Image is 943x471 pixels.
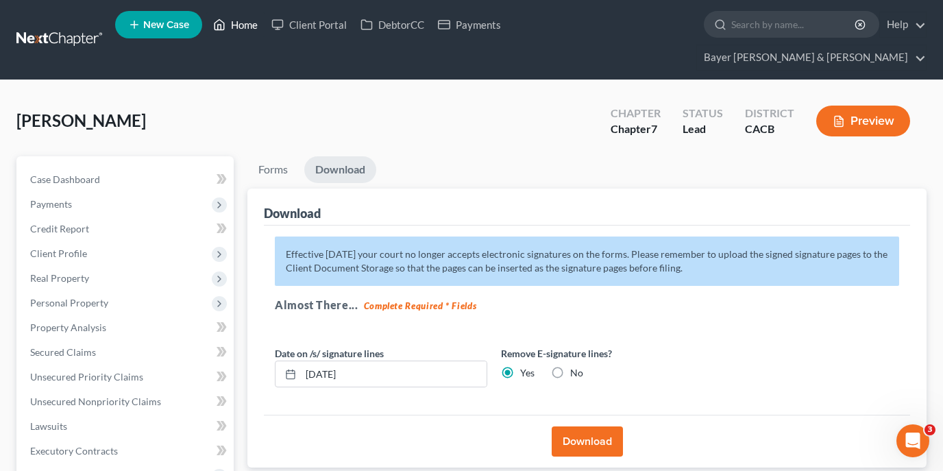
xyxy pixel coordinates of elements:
[520,366,535,380] label: Yes
[570,366,583,380] label: No
[745,106,794,121] div: District
[19,340,234,365] a: Secured Claims
[611,121,661,137] div: Chapter
[611,106,661,121] div: Chapter
[301,361,487,387] input: MM/DD/YYYY
[143,20,189,30] span: New Case
[552,426,623,457] button: Download
[19,217,234,241] a: Credit Report
[896,424,929,457] iframe: Intercom live chat
[265,12,354,37] a: Client Portal
[30,322,106,333] span: Property Analysis
[683,121,723,137] div: Lead
[30,198,72,210] span: Payments
[745,121,794,137] div: CACB
[364,300,477,311] strong: Complete Required * Fields
[30,272,89,284] span: Real Property
[816,106,910,136] button: Preview
[354,12,431,37] a: DebtorCC
[275,346,384,361] label: Date on /s/ signature lines
[651,122,657,135] span: 7
[731,12,857,37] input: Search by name...
[16,110,146,130] span: [PERSON_NAME]
[924,424,935,435] span: 3
[30,396,161,407] span: Unsecured Nonpriority Claims
[30,173,100,185] span: Case Dashboard
[30,445,118,457] span: Executory Contracts
[19,365,234,389] a: Unsecured Priority Claims
[30,346,96,358] span: Secured Claims
[19,439,234,463] a: Executory Contracts
[275,297,899,313] h5: Almost There...
[501,346,713,361] label: Remove E-signature lines?
[19,414,234,439] a: Lawsuits
[206,12,265,37] a: Home
[264,205,321,221] div: Download
[275,237,899,286] p: Effective [DATE] your court no longer accepts electronic signatures on the forms. Please remember...
[30,223,89,234] span: Credit Report
[431,12,508,37] a: Payments
[30,247,87,259] span: Client Profile
[30,371,143,383] span: Unsecured Priority Claims
[697,45,926,70] a: Bayer [PERSON_NAME] & [PERSON_NAME]
[19,315,234,340] a: Property Analysis
[30,420,67,432] span: Lawsuits
[30,297,108,309] span: Personal Property
[247,156,299,183] a: Forms
[683,106,723,121] div: Status
[880,12,926,37] a: Help
[304,156,376,183] a: Download
[19,167,234,192] a: Case Dashboard
[19,389,234,414] a: Unsecured Nonpriority Claims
